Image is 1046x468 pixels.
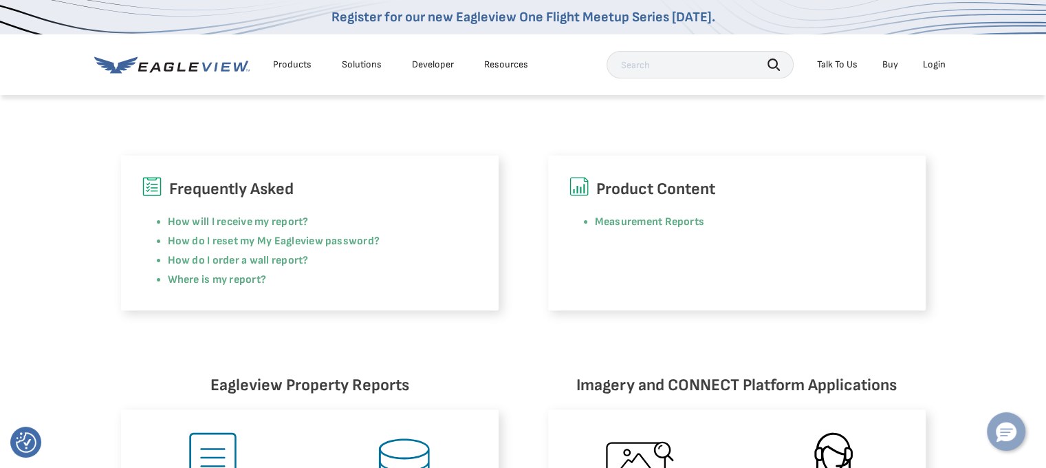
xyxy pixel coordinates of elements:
[168,254,309,267] a: How do I order a wall report?
[882,58,898,71] a: Buy
[168,215,309,228] a: How will I receive my report?
[168,273,267,286] a: Where is my report?
[548,372,926,398] h6: Imagery and CONNECT Platform Applications
[817,58,858,71] div: Talk To Us
[484,58,528,71] div: Resources
[273,58,312,71] div: Products
[607,51,794,78] input: Search
[16,432,36,453] img: Revisit consent button
[923,58,946,71] div: Login
[121,372,499,398] h6: Eagleview Property Reports
[331,9,715,25] a: Register for our new Eagleview One Flight Meetup Series [DATE].
[412,58,454,71] a: Developer
[987,412,1025,451] button: Hello, have a question? Let’s chat.
[595,215,705,228] a: Measurement Reports
[16,432,36,453] button: Consent Preferences
[569,176,905,202] h6: Product Content
[142,176,478,202] h6: Frequently Asked
[168,235,380,248] a: How do I reset my My Eagleview password?
[342,58,382,71] div: Solutions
